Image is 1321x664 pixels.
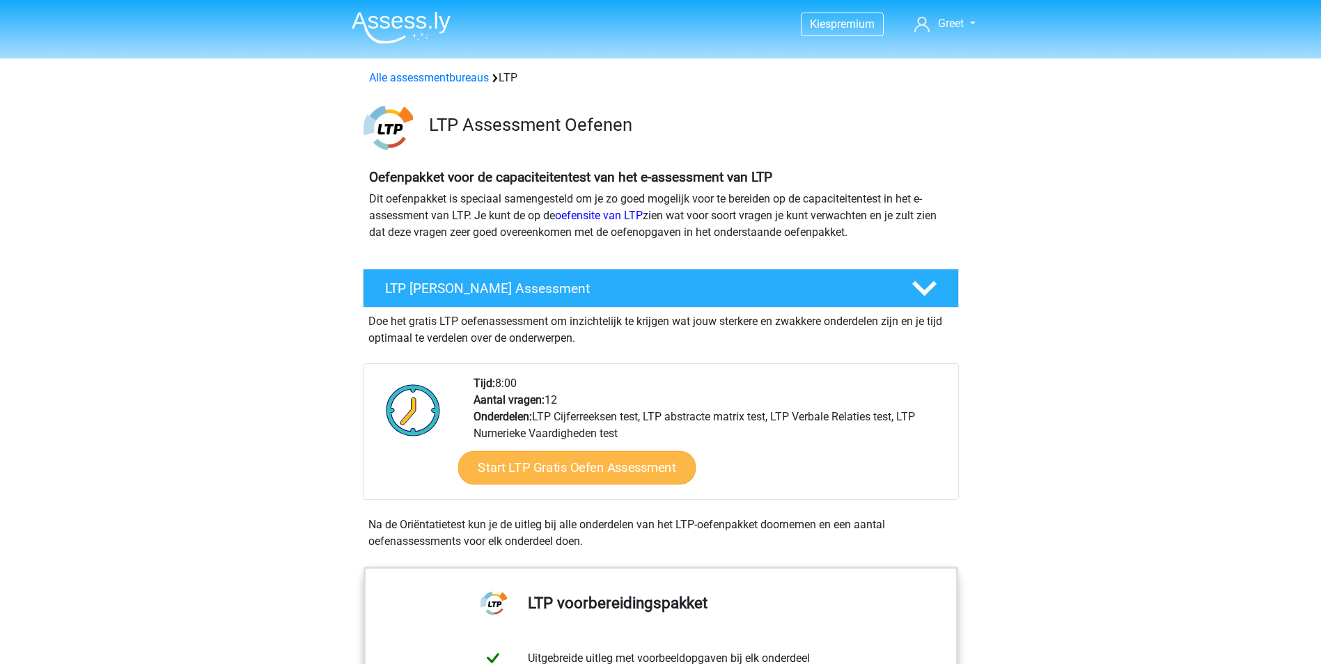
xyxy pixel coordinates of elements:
[463,375,957,499] div: 8:00 12 LTP Cijferreeksen test, LTP abstracte matrix test, LTP Verbale Relaties test, LTP Numerie...
[938,17,964,30] span: Greet
[474,410,532,423] b: Onderdelen:
[810,17,831,31] span: Kies
[385,280,889,297] h4: LTP [PERSON_NAME] Assessment
[352,11,451,44] img: Assessly
[363,308,959,347] div: Doe het gratis LTP oefenassessment om inzichtelijk te krijgen wat jouw sterkere en zwakkere onder...
[369,169,772,185] b: Oefenpakket voor de capaciteitentest van het e-assessment van LTP
[474,393,545,406] b: Aantal vragen:
[369,191,953,241] p: Dit oefenpakket is speciaal samengesteld om je zo goed mogelijk voor te bereiden op de capaciteit...
[364,103,413,152] img: ltp.png
[429,114,948,136] h3: LTP Assessment Oefenen
[802,15,883,33] a: Kiespremium
[474,377,495,390] b: Tijd:
[363,516,959,550] div: Na de Oriëntatietest kun je de uitleg bij alle onderdelen van het LTP-oefenpakket doornemen en ee...
[909,15,980,32] a: Greet
[378,375,448,445] img: Klok
[357,269,964,308] a: LTP [PERSON_NAME] Assessment
[458,451,696,484] a: Start LTP Gratis Oefen Assessment
[555,209,643,222] a: oefensite van LTP
[831,17,875,31] span: premium
[369,71,489,84] a: Alle assessmentbureaus
[364,70,958,86] div: LTP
